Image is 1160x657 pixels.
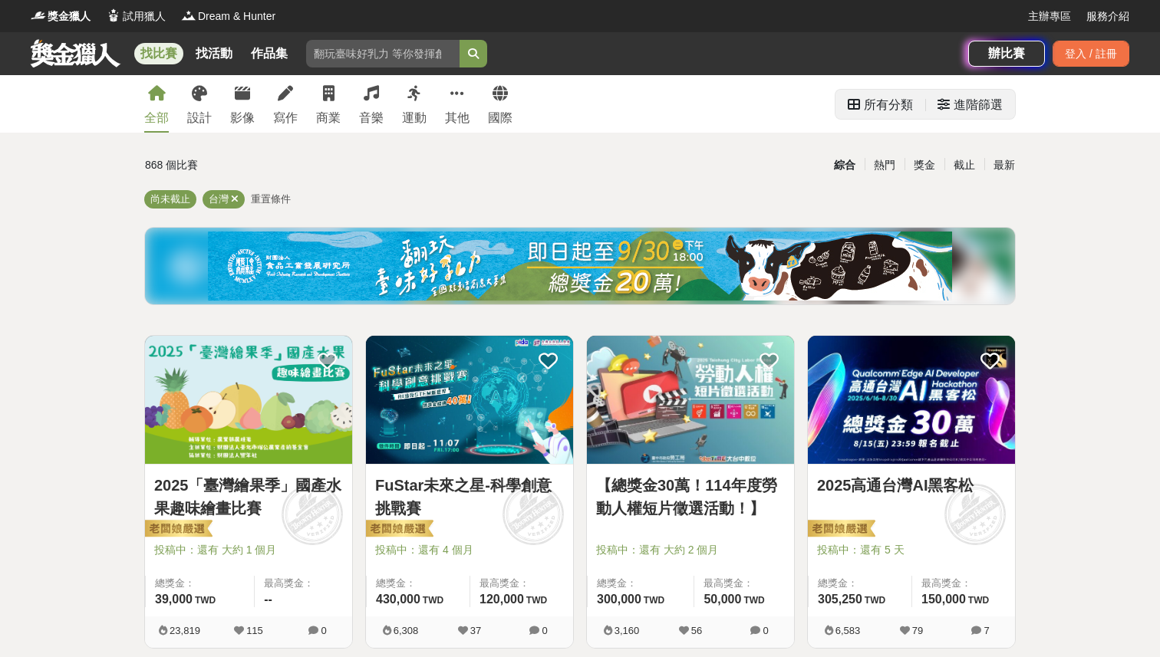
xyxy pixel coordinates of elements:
span: 總獎金： [376,576,460,591]
span: 台灣 [209,193,229,205]
img: Logo [181,8,196,23]
a: FuStar未來之星-科學創意挑戰賽 [375,474,564,520]
img: Logo [106,8,121,23]
span: 79 [912,625,923,636]
a: 服務介紹 [1086,8,1129,25]
a: 音樂 [359,75,384,133]
span: TWD [743,595,764,606]
img: 老闆娘嚴選 [142,519,213,540]
span: TWD [526,595,547,606]
span: 120,000 [479,593,524,606]
a: Logo獎金獵人 [31,8,91,25]
span: 總獎金： [155,576,245,591]
span: 7 [984,625,989,636]
span: 投稿中：還有 大約 2 個月 [596,542,785,558]
div: 全部 [144,109,169,127]
a: LogoDream & Hunter [181,8,275,25]
img: Cover Image [366,336,573,464]
span: 最高獎金： [264,576,343,591]
span: 重置條件 [251,193,291,205]
img: Cover Image [587,336,794,464]
input: 翻玩臺味好乳力 等你發揮創意！ [306,40,460,67]
div: 最新 [984,152,1024,179]
div: 獎金 [905,152,944,179]
span: 尚未截止 [150,193,190,205]
span: 0 [763,625,768,636]
a: Cover Image [587,336,794,465]
div: 進階篩選 [954,90,1003,120]
a: 作品集 [245,43,294,64]
img: 老闆娘嚴選 [363,519,433,540]
div: 音樂 [359,109,384,127]
div: 設計 [187,109,212,127]
span: 300,000 [597,593,641,606]
div: 截止 [944,152,984,179]
span: 56 [691,625,702,636]
span: -- [264,593,272,606]
a: 2025「臺灣繪果季」國產水果趣味繪畫比賽 [154,474,343,520]
a: 找比賽 [134,43,183,64]
a: 商業 [316,75,341,133]
span: 3,160 [615,625,640,636]
a: Cover Image [366,336,573,465]
span: 0 [542,625,547,636]
div: 其他 [445,109,470,127]
a: 設計 [187,75,212,133]
span: 投稿中：還有 4 個月 [375,542,564,558]
span: 6,583 [835,625,861,636]
span: 投稿中：還有 5 天 [817,542,1006,558]
span: 最高獎金： [704,576,785,591]
span: 0 [321,625,326,636]
a: 其他 [445,75,470,133]
span: 最高獎金： [479,576,564,591]
span: 總獎金： [818,576,902,591]
span: 最高獎金： [921,576,1006,591]
div: 國際 [488,109,512,127]
img: Cover Image [145,336,352,464]
span: TWD [423,595,443,606]
a: 全部 [144,75,169,133]
span: TWD [644,595,664,606]
a: 影像 [230,75,255,133]
a: 主辦專區 [1028,8,1071,25]
a: 運動 [402,75,427,133]
a: 【總獎金30萬！114年度勞動人權短片徵選活動！】 [596,474,785,520]
img: bbde9c48-f993-4d71-8b4e-c9f335f69c12.jpg [208,232,952,301]
div: 868 個比賽 [145,152,434,179]
a: 國際 [488,75,512,133]
span: 150,000 [921,593,966,606]
div: 登入 / 註冊 [1053,41,1129,67]
span: 305,250 [818,593,862,606]
div: 商業 [316,109,341,127]
img: Logo [31,8,46,23]
span: 6,308 [394,625,419,636]
span: 23,819 [170,625,200,636]
img: Cover Image [808,336,1015,464]
div: 熱門 [865,152,905,179]
span: 115 [246,625,263,636]
img: 老闆娘嚴選 [805,519,875,540]
span: 總獎金： [597,576,684,591]
a: 寫作 [273,75,298,133]
div: 影像 [230,109,255,127]
span: 獎金獵人 [48,8,91,25]
span: 試用獵人 [123,8,166,25]
a: 2025高通台灣AI黑客松 [817,474,1006,497]
span: TWD [865,595,885,606]
div: 所有分類 [864,90,913,120]
a: Cover Image [145,336,352,465]
span: 50,000 [704,593,741,606]
div: 綜合 [825,152,865,179]
span: 投稿中：還有 大約 1 個月 [154,542,343,558]
span: 39,000 [155,593,193,606]
span: TWD [968,595,989,606]
a: Logo試用獵人 [106,8,166,25]
a: 找活動 [189,43,239,64]
span: 430,000 [376,593,420,606]
span: Dream & Hunter [198,8,275,25]
div: 運動 [402,109,427,127]
span: 37 [470,625,481,636]
a: 辦比賽 [968,41,1045,67]
div: 寫作 [273,109,298,127]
